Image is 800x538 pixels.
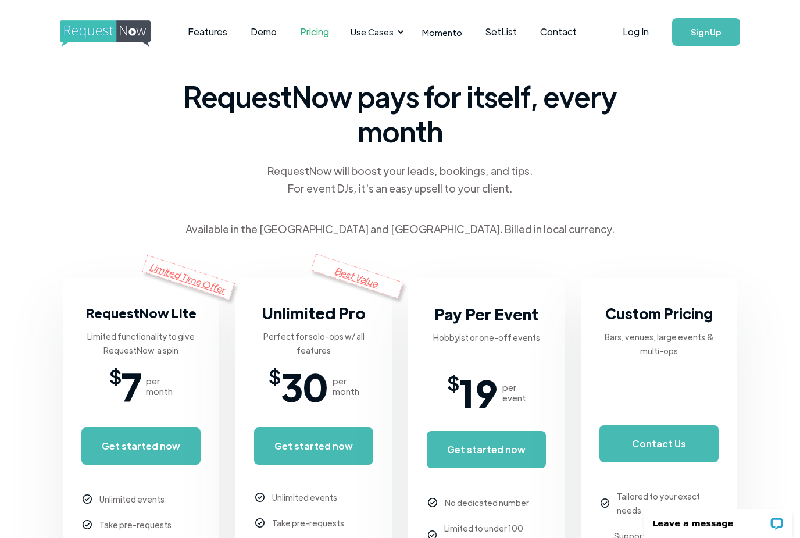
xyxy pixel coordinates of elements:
span: 19 [459,375,498,410]
img: requestnow logo [60,20,172,47]
div: per month [146,376,173,397]
a: Sign Up [672,18,740,46]
div: Best Value [310,254,403,298]
img: checkmark [83,494,92,504]
div: Unlimited events [99,492,165,506]
a: Contact [528,14,588,50]
div: Tailored to your exact needs [617,489,719,517]
a: Get started now [254,427,373,465]
div: Limited functionality to give RequestNow a spin [81,329,201,357]
h3: RequestNow Lite [86,301,197,325]
img: checkmark [83,520,92,530]
h3: Unlimited Pro [262,301,366,325]
div: Limited Time Offer [142,255,235,300]
div: Perfect for solo-ops w/ all features [254,329,373,357]
a: Contact Us [599,425,719,462]
iframe: LiveChat chat widget [637,501,800,538]
div: Use Cases [344,14,408,50]
a: Get started now [427,431,546,468]
div: Hobbyist or one-off events [433,330,540,344]
div: Unlimited events [272,490,337,504]
div: Take pre-requests [99,518,172,532]
div: Take pre-requests [272,516,344,530]
a: Get started now [81,427,201,465]
span: 7 [122,369,141,404]
a: Pricing [288,14,341,50]
a: Log In [611,12,660,52]
div: RequestNow will boost your leads, bookings, and tips. For event DJs, it's an easy upsell to your ... [266,162,534,197]
strong: Custom Pricing [605,304,713,323]
div: per month [333,376,359,397]
img: checkmark [428,498,438,508]
div: Use Cases [351,26,394,38]
span: $ [269,369,281,383]
img: checkmark [255,518,265,528]
div: No dedicated number [445,496,529,510]
img: checkmark [601,498,610,508]
strong: Pay Per Event [434,304,538,324]
span: RequestNow pays for itself, every month [179,79,621,148]
span: 30 [281,369,328,404]
img: checkmark [255,493,265,503]
span: $ [109,369,122,383]
a: SetList [474,14,528,50]
span: $ [447,375,459,389]
div: Bars, venues, large events & multi-ops [599,330,719,358]
a: Momento [410,15,474,49]
div: per event [502,382,526,403]
div: Available in the [GEOGRAPHIC_DATA] and [GEOGRAPHIC_DATA]. Billed in local currency. [185,220,615,238]
a: home [60,20,147,44]
a: Demo [239,14,288,50]
a: Features [176,14,239,50]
